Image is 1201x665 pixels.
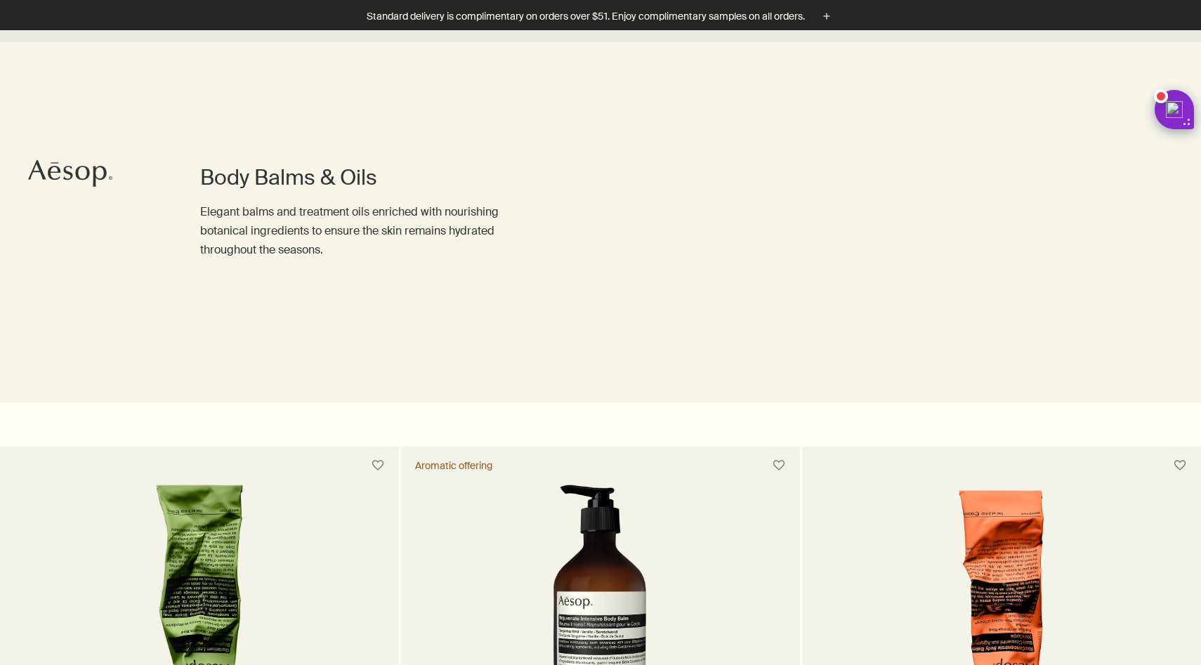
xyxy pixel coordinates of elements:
div: Aromatic offering [415,459,492,472]
a: Aesop [25,156,116,195]
button: Save to cabinet [365,453,391,478]
h1: Body Balms & Oils [200,164,544,192]
button: Standard delivery is complimentary on orders over $51. Enjoy complimentary samples on all orders. [367,8,834,25]
p: Elegant balms and treatment oils enriched with nourishing botanical ingredients to ensure the ski... [200,202,544,260]
p: Standard delivery is complimentary on orders over $51. Enjoy complimentary samples on all orders. [367,9,805,24]
button: Save to cabinet [766,453,792,478]
button: Save to cabinet [1167,453,1193,478]
svg: Aesop [28,159,112,187]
